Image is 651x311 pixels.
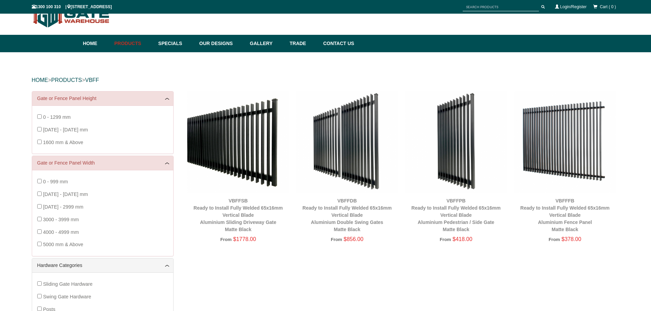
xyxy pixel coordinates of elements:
a: Contact Us [320,35,354,52]
a: VBFFPBReady to Install Fully Welded 65x16mm Vertical BladeAluminium Pedestrian / Side GateMatte B... [411,198,501,232]
a: HOME [32,77,48,83]
span: [DATE] - [DATE] mm [43,127,88,132]
span: Sliding Gate Hardware [43,281,93,287]
span: 0 - 999 mm [43,179,68,184]
a: VBFF [85,77,99,83]
a: Hardware Categories [37,262,168,269]
span: 1600 mm & Above [43,140,83,145]
a: Gallery [246,35,286,52]
a: PRODUCTS [51,77,82,83]
img: VBFFSB - Ready to Install Fully Welded 65x16mm Vertical Blade - Aluminium Sliding Driveway Gate -... [187,91,289,193]
span: 5000 mm & Above [43,242,83,247]
a: VBFFSBReady to Install Fully Welded 65x16mm Vertical BladeAluminium Sliding Driveway GateMatte Black [193,198,283,232]
a: Products [111,35,155,52]
a: Login/Register [560,4,586,9]
input: SEARCH PRODUCTS [463,3,539,11]
span: $856.00 [344,236,364,242]
img: VBFFPB - Ready to Install Fully Welded 65x16mm Vertical Blade - Aluminium Pedestrian / Side Gate ... [405,91,507,193]
div: > > [32,69,620,91]
a: Trade [286,35,320,52]
span: Cart ( 0 ) [600,4,616,9]
a: Home [83,35,111,52]
a: Gate or Fence Panel Height [37,95,168,102]
a: Specials [155,35,196,52]
a: Our Designs [196,35,246,52]
span: 0 - 1299 mm [43,114,71,120]
span: 4000 - 4999 mm [43,229,79,235]
img: VBFFDB - Ready to Install Fully Welded 65x16mm Vertical Blade - Aluminium Double Swing Gates - Ma... [296,91,398,193]
span: From [331,237,342,242]
a: Gate or Fence Panel Width [37,159,168,167]
img: VBFFFB - Ready to Install Fully Welded 65x16mm Vertical Blade - Aluminium Fence Panel - Matte Bla... [514,91,616,193]
span: $1778.00 [233,236,256,242]
span: 1300 100 310 | [STREET_ADDRESS] [32,4,112,9]
span: [DATE] - [DATE] mm [43,192,88,197]
iframe: LiveChat chat widget [514,128,651,287]
span: $418.00 [452,236,472,242]
span: Swing Gate Hardware [43,294,91,299]
span: 3000 - 3999 mm [43,217,79,222]
span: [DATE] - 2999 mm [43,204,83,210]
span: From [220,237,232,242]
a: VBFFDBReady to Install Fully Welded 65x16mm Vertical BladeAluminium Double Swing GatesMatte Black [302,198,392,232]
span: From [440,237,451,242]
